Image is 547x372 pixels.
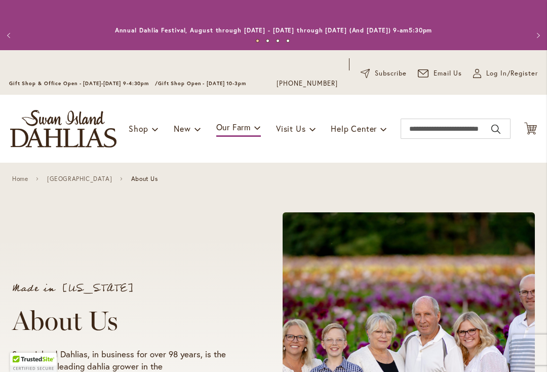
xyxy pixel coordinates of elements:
a: [PHONE_NUMBER] [277,79,338,89]
button: Next [527,25,547,46]
button: 3 of 4 [276,39,280,43]
span: Gift Shop & Office Open - [DATE]-[DATE] 9-4:30pm / [9,80,158,87]
a: store logo [10,110,116,147]
span: Gift Shop Open - [DATE] 10-3pm [158,80,246,87]
span: Shop [129,123,148,134]
a: Subscribe [361,68,407,79]
a: Email Us [418,68,462,79]
span: Subscribe [375,68,407,79]
span: New [174,123,190,134]
span: Log In/Register [486,68,538,79]
button: 1 of 4 [256,39,259,43]
span: Help Center [331,123,377,134]
a: [GEOGRAPHIC_DATA] [47,175,112,182]
span: Visit Us [276,123,305,134]
span: Our Farm [216,122,251,132]
button: 2 of 4 [266,39,269,43]
span: Email Us [434,68,462,79]
h1: About Us [12,306,244,336]
span: About Us [131,175,158,182]
a: Log In/Register [473,68,538,79]
a: Home [12,175,28,182]
a: Annual Dahlia Festival, August through [DATE] - [DATE] through [DATE] (And [DATE]) 9-am5:30pm [115,26,433,34]
p: Made in [US_STATE] [12,283,244,293]
button: 4 of 4 [286,39,290,43]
